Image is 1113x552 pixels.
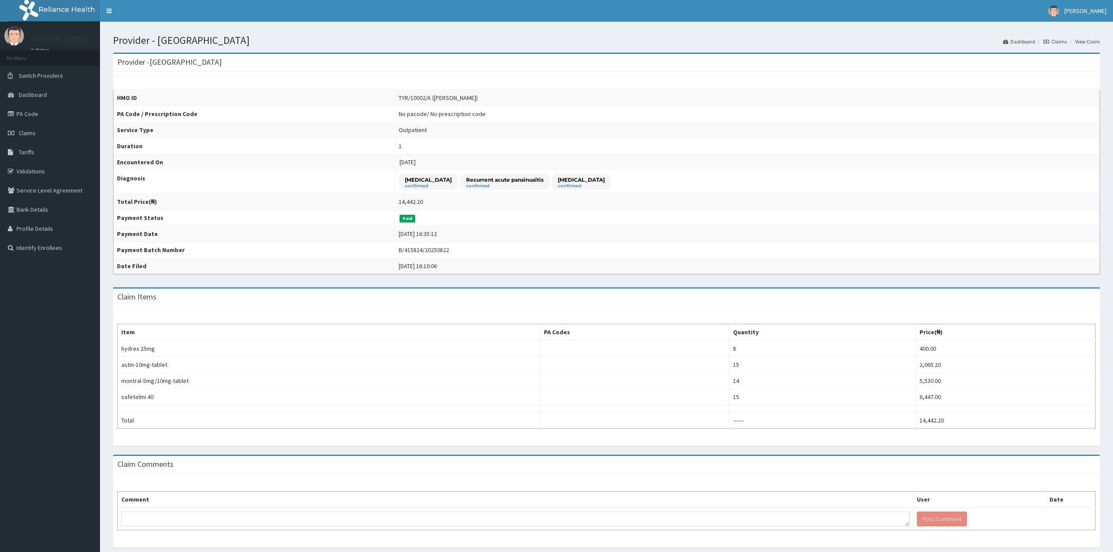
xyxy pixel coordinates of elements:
p: [PERSON_NAME] [30,35,87,43]
p: Recurrent acute pansinusitis [466,176,543,183]
th: Total Price(₦) [113,194,395,210]
td: 400.00 [916,340,1096,357]
p: [MEDICAL_DATA] [558,176,605,183]
th: HMO ID [113,90,395,106]
td: 8 [730,340,916,357]
th: Service Type [113,122,395,138]
th: Comment [118,492,913,508]
a: View Claim [1075,38,1100,45]
h3: Claim Items [117,293,157,301]
th: User [913,492,1046,508]
p: [MEDICAL_DATA] [405,176,452,183]
th: Payment Date [113,226,395,242]
a: Dashboard [1003,38,1035,45]
small: confirmed [558,184,605,188]
th: Diagnosis [113,170,395,194]
th: Encountered On [113,154,395,170]
th: Date [1046,492,1096,508]
span: [DATE] [400,158,416,166]
td: 15 [730,389,916,405]
th: Item [118,324,540,341]
td: montral-5mg/10mg-tablet [118,373,540,389]
th: Quantity [730,324,916,341]
span: Dashboard [19,91,47,99]
td: 15 [730,357,916,373]
div: Outpatient [399,126,427,134]
td: Total [118,412,540,429]
button: Post Comment [917,512,967,526]
span: Paid [400,215,415,223]
img: User Image [1048,6,1059,17]
td: 14,442.20 [916,412,1096,429]
td: safetelmi 40 [118,389,540,405]
div: [DATE] 16:10:06 [399,262,437,270]
th: PA Codes [540,324,729,341]
div: No pacode / No prescription code [399,110,486,118]
td: 6,447.00 [916,389,1096,405]
div: TYR/10002/A ([PERSON_NAME]) [399,93,478,102]
h3: Claim Comments [117,460,173,468]
a: Claims [1043,38,1067,45]
h3: Provider - [GEOGRAPHIC_DATA] [117,58,222,66]
span: [PERSON_NAME] [1064,7,1106,15]
td: astin-10mg-tablet [118,357,540,373]
td: 14 [730,373,916,389]
th: Date Filed [113,258,395,274]
div: 14,442.20 [399,197,423,206]
th: Payment Status [113,210,395,226]
th: Price(₦) [916,324,1096,341]
td: hydrex 25mg [118,340,540,357]
td: 2,065.20 [916,357,1096,373]
span: Switch Providers [19,72,63,80]
img: User Image [4,26,24,46]
a: Online [30,47,51,53]
div: B/415824/20250822 [399,246,449,254]
span: Claims [19,129,36,137]
h1: Provider - [GEOGRAPHIC_DATA] [113,35,1100,46]
div: [DATE] 16:35:12 [399,229,437,238]
small: confirmed [466,184,543,188]
small: confirmed [405,184,452,188]
td: 5,530.00 [916,373,1096,389]
th: PA Code / Prescription Code [113,106,395,122]
span: Tariffs [19,148,34,156]
td: ------ [730,412,916,429]
div: 1 [399,142,402,150]
th: Payment Batch Number [113,242,395,258]
th: Duration [113,138,395,154]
